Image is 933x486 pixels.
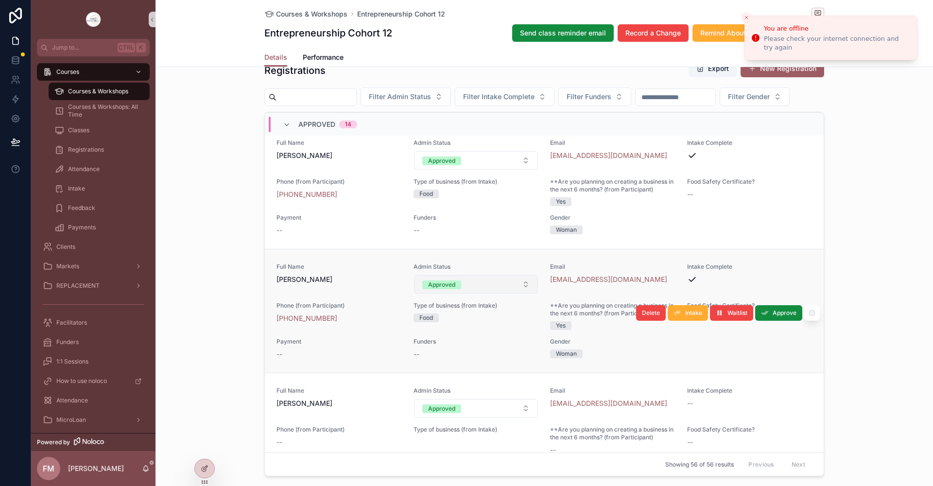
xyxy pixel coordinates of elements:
[276,214,402,222] span: Payment
[414,302,539,310] span: Type of business (from Intake)
[463,92,535,102] span: Filter Intake Complete
[687,387,812,395] span: Intake Complete
[276,263,402,271] span: Full Name
[52,44,114,52] span: Jump to...
[264,52,287,62] span: Details
[68,87,128,95] span: Courses & Workshops
[357,9,445,19] span: Entrepreneurship Cohort 12
[428,280,455,289] div: Approved
[49,160,150,178] a: Attendance
[687,437,693,447] span: --
[276,437,282,447] span: --
[37,438,70,446] span: Powered by
[556,226,577,234] div: Woman
[369,92,431,102] span: Filter Admin Status
[49,121,150,139] a: Classes
[276,178,402,186] span: Phone (from Participant)
[56,338,79,346] span: Funders
[550,445,556,455] span: --
[414,399,538,417] button: Select Button
[56,262,79,270] span: Markets
[625,28,681,38] span: Record a Change
[414,178,539,186] span: Type of business (from Intake)
[419,313,433,322] div: Food
[550,139,675,147] span: Email
[68,185,85,192] span: Intake
[68,126,89,134] span: Classes
[556,349,577,358] div: Woman
[276,399,402,408] span: [PERSON_NAME]
[764,24,909,34] div: You are offline
[276,338,402,346] span: Payment
[37,333,150,351] a: Funders
[642,309,660,317] span: Delete
[68,204,95,212] span: Feedback
[414,151,538,170] button: Select Button
[37,411,150,429] a: MicroLoan
[414,426,539,434] span: Type of business (from Intake)
[520,28,606,38] span: Send class reminder email
[118,43,135,52] span: Ctrl
[37,314,150,331] a: Facilitators
[56,397,88,404] span: Attendance
[550,178,675,193] span: **Are you planning on creating a business in the next 6 months? (from Participant)
[68,165,100,173] span: Attendance
[345,121,351,128] div: 14
[49,180,150,197] a: Intake
[687,399,693,408] span: --
[741,60,824,77] button: New Registration
[264,26,392,40] h1: Entrepreneurship Cohort 12
[567,92,611,102] span: Filter Funders
[556,321,566,330] div: Yes
[56,68,79,76] span: Courses
[755,305,802,321] button: Approve
[550,338,675,346] span: Gender
[276,190,337,199] a: [PHONE_NUMBER]
[414,338,539,346] span: Funders
[414,349,419,359] span: --
[49,199,150,217] a: Feedback
[550,275,667,284] a: [EMAIL_ADDRESS][DOMAIN_NAME]
[720,87,790,106] button: Select Button
[37,277,150,295] a: REPLACEMENT
[550,263,675,271] span: Email
[692,24,776,42] button: Remind About Intake
[687,139,812,147] span: Intake Complete
[668,305,708,321] button: Intake
[49,102,150,120] a: Courses & Workshops: All Time
[276,9,347,19] span: Courses & Workshops
[728,92,770,102] span: Filter Gender
[428,404,455,413] div: Approved
[31,433,155,451] a: Powered by
[276,313,337,323] a: [PHONE_NUMBER]
[414,275,538,294] button: Select Button
[56,358,88,365] span: 1:1 Sessions
[665,461,734,469] span: Showing 56 of 56 results
[414,214,539,222] span: Funders
[773,309,796,317] span: Approve
[37,258,150,275] a: Markets
[264,64,326,77] h1: Registrations
[265,249,824,373] a: Full Name[PERSON_NAME]Admin StatusSelect ButtonEmail[EMAIL_ADDRESS][DOMAIN_NAME]Intake CompletePh...
[361,87,451,106] button: Select Button
[636,305,666,321] button: Delete
[276,302,402,310] span: Phone (from Participant)
[685,309,702,317] span: Intake
[264,49,287,67] a: Details
[276,426,402,434] span: Phone (from Participant)
[86,12,101,27] img: App logo
[687,263,812,271] span: Intake Complete
[414,387,539,395] span: Admin Status
[618,24,689,42] button: Record a Change
[137,44,145,52] span: K
[414,263,539,271] span: Admin Status
[56,243,75,251] span: Clients
[700,28,768,38] span: Remind About Intake
[68,224,96,231] span: Payments
[512,24,614,42] button: Send class reminder email
[56,377,107,385] span: How to use noloco
[276,226,282,235] span: --
[37,39,150,56] button: Jump to...CtrlK
[37,392,150,409] a: Attendance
